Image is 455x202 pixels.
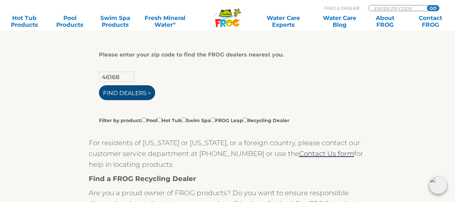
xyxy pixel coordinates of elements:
a: Hot TubProducts [7,15,42,28]
sup: ∞ [173,21,176,26]
a: Contact Us form [299,150,354,158]
a: Fresh MineralWater∞ [143,15,187,28]
div: Please enter your zip code to find the FROG dealers nearest you. [99,51,351,58]
a: ContactFROG [413,15,448,28]
a: Swim SpaProducts [98,15,133,28]
img: openIcon [429,176,447,194]
input: Filter by product:PoolHot TubSwim SpaFROG LeapRecycling Dealer [142,118,146,122]
a: PoolProducts [52,15,87,28]
input: Filter by product:PoolHot TubSwim SpaFROG LeapRecycling Dealer [182,118,186,122]
a: AboutFROG [368,15,403,28]
strong: Find a FROG Recycling Dealer [89,175,196,183]
label: Filter by product: Pool Hot Tub Swim Spa FROG Leap Recycling Dealer [99,116,289,124]
input: Filter by product:PoolHot TubSwim SpaFROG LeapRecycling Dealer [243,118,247,122]
input: Filter by product:PoolHot TubSwim SpaFROG LeapRecycling Dealer [211,118,215,122]
input: GO [427,5,439,11]
input: Find Dealers > [99,85,155,100]
a: Water CareBlog [322,15,357,28]
p: Find A Dealer [324,5,359,11]
input: Filter by product:PoolHot TubSwim SpaFROG LeapRecycling Dealer [157,118,162,122]
input: Zip Code Form [374,5,419,11]
p: For residents of [US_STATE] or [US_STATE], or a foreign country, please contact our customer serv... [89,137,367,170]
a: Water CareExperts [255,15,312,28]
